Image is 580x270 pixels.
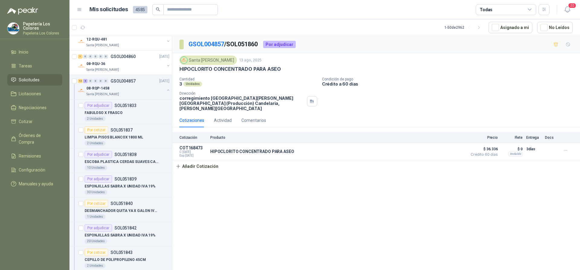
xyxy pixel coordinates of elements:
p: FABULOSO X FRASCO [85,110,123,116]
p: GSOL004860 [111,54,136,59]
p: SOL051842 [114,226,137,230]
div: 13 [78,79,82,83]
p: ESPONJILLAS SABRA X UNIDAD IVA 19% [85,233,156,238]
a: Órdenes de Compra [7,130,62,148]
p: Precio [468,135,498,140]
p: CEPILLO DE POLIPROPILENO 45CM [85,257,146,263]
div: 1 Unidades [85,214,105,219]
div: 0 [83,54,88,59]
a: 1 0 0 0 0 0 GSOL004860[DATE] Company Logo08-RQU-36Santa [PERSON_NAME] [78,53,171,72]
p: $ 0 [501,145,523,153]
div: 2 Unidades [85,263,105,268]
div: 2 Unidades [85,141,105,146]
img: Company Logo [78,87,85,94]
p: 13 ago, 2025 [239,57,262,63]
a: Remisiones [7,150,62,162]
p: LIMPIA PISOS BLANCOX 1800 ML [85,135,143,140]
span: Crédito 60 días [468,153,498,156]
p: Dirección [179,91,304,96]
p: Docs [545,135,557,140]
div: 8 [83,79,88,83]
p: ESCOBA PLASTICA CERDAS SUAVES CABO PLAST [85,159,160,165]
p: 12-RQU-481 [86,37,107,42]
span: 4585 [133,6,147,13]
div: 1 - 50 de 2962 [444,23,484,32]
span: Licitaciones [19,90,41,97]
a: Por adjudicarSOL051833FABULOSO X FRASCO2 Unidades [69,99,172,124]
div: Unidades [183,82,202,86]
div: 10 Unidades [85,165,107,170]
a: 13 8 0 0 0 0 GSOL004857[DATE] Company Logo08-RQP-1458Santa [PERSON_NAME] [78,77,171,97]
img: Company Logo [78,63,85,70]
img: Company Logo [8,23,19,34]
p: Papelería Los Colores [23,22,62,30]
span: Exp: [DATE] [179,154,207,158]
div: Por cotizar [85,249,108,256]
div: Actividad [214,117,232,124]
a: Inicio [7,46,62,58]
a: Por cotizarSOL051840DESMANCHADOR QUITA YA X GALON IVA 19%1 Unidades [69,197,172,222]
p: Papeleria Los Colores [23,31,62,35]
span: Negociaciones [19,104,47,111]
div: 0 [93,54,98,59]
p: DESMANCHADOR QUITA YA X GALON IVA 19% [85,208,160,214]
div: Por cotizar [85,200,108,207]
p: SOL051837 [111,128,133,132]
div: Todas [480,6,492,13]
a: Por adjudicarSOL051838ESCOBA PLASTICA CERDAS SUAVES CABO PLAST10 Unidades [69,148,172,173]
p: SOL051843 [111,250,133,255]
p: Crédito a 60 días [322,81,578,86]
p: Flete [501,135,523,140]
p: Santa [PERSON_NAME] [86,92,119,97]
button: No Leídos [537,22,573,33]
span: $ 36.336 [468,145,498,153]
span: Solicitudes [19,76,40,83]
div: 0 [98,79,103,83]
span: Órdenes de Compra [19,132,56,145]
span: search [156,7,160,11]
p: Entrega [526,135,541,140]
div: Por adjudicar [85,102,112,109]
img: Company Logo [78,38,85,45]
img: Company Logo [181,57,187,63]
div: Por adjudicar [85,224,112,232]
span: Cotizar [19,118,33,125]
div: 0 [88,79,93,83]
p: ESPONJILLAS SABRA X UNIDAD IVA 19% [85,184,156,189]
p: Santa [PERSON_NAME] [86,67,119,72]
p: 08-RQU-36 [86,61,105,67]
span: Tareas [19,63,32,69]
div: 20 Unidades [85,239,107,244]
span: 20 [568,3,576,8]
div: 1 [78,54,82,59]
img: Logo peakr [7,7,38,15]
span: C: [DATE] [179,150,207,154]
div: 0 [104,54,108,59]
button: Añadir Cotización [172,160,222,172]
div: Por adjudicar [263,41,296,48]
div: 2 Unidades [85,116,105,121]
a: GSOL004857 [188,41,224,48]
p: corregimiento [GEOGRAPHIC_DATA][PERSON_NAME][GEOGRAPHIC_DATA] (Producción) Candelaria , [PERSON_N... [179,96,304,111]
div: Comentarios [241,117,266,124]
span: Inicio [19,49,28,55]
a: Por cotizarSOL051837LIMPIA PISOS BLANCOX 1800 ML2 Unidades [69,124,172,148]
p: HIPOCLORITO CONCENTRADO PARA ASEO [210,149,294,154]
p: / SOL051860 [188,40,258,49]
a: Cotizar [7,116,62,127]
div: 0 [104,79,108,83]
a: Negociaciones [7,102,62,113]
p: SOL051833 [114,103,137,108]
p: 3 [179,81,182,86]
p: Cantidad [179,77,317,81]
p: SOL051838 [114,152,137,157]
p: Cotización [179,135,207,140]
p: GSOL004857 [111,79,136,83]
h1: Mis solicitudes [89,5,128,14]
div: Santa [PERSON_NAME] [179,56,237,65]
p: SOL051840 [111,201,133,206]
div: Cotizaciones [179,117,204,124]
p: Producto [210,135,464,140]
p: [DATE] [159,54,169,60]
a: Licitaciones [7,88,62,99]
